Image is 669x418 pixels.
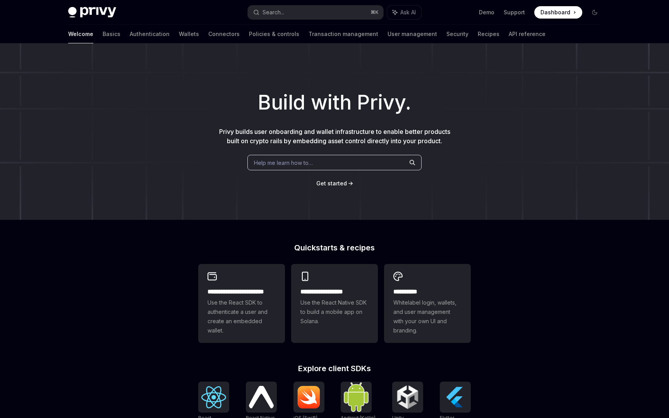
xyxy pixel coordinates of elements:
img: Flutter [443,385,468,409]
a: Get started [316,180,347,187]
a: API reference [509,25,545,43]
button: Search...⌘K [248,5,383,19]
h1: Build with Privy. [12,87,657,118]
img: dark logo [68,7,116,18]
button: Toggle dark mode [588,6,601,19]
span: Whitelabel login, wallets, and user management with your own UI and branding. [393,298,461,335]
span: Get started [316,180,347,187]
a: Authentication [130,25,170,43]
a: Wallets [179,25,199,43]
a: Policies & controls [249,25,299,43]
a: Transaction management [309,25,378,43]
img: React [201,386,226,408]
a: User management [388,25,437,43]
span: Dashboard [540,9,570,16]
img: Unity [395,385,420,409]
span: Use the React SDK to authenticate a user and create an embedded wallet. [208,298,276,335]
a: Recipes [478,25,499,43]
img: React Native [249,386,274,408]
a: Welcome [68,25,93,43]
img: iOS (Swift) [297,385,321,409]
img: Android (Kotlin) [344,382,369,411]
a: Dashboard [534,6,582,19]
span: Ask AI [400,9,416,16]
a: Demo [479,9,494,16]
span: Help me learn how to… [254,159,313,167]
span: ⌘ K [371,9,379,15]
a: Security [446,25,468,43]
a: Support [504,9,525,16]
div: Search... [262,8,284,17]
a: **** **** **** ***Use the React Native SDK to build a mobile app on Solana. [291,264,378,343]
a: **** *****Whitelabel login, wallets, and user management with your own UI and branding. [384,264,471,343]
span: Privy builds user onboarding and wallet infrastructure to enable better products built on crypto ... [219,128,450,145]
span: Use the React Native SDK to build a mobile app on Solana. [300,298,369,326]
h2: Quickstarts & recipes [198,244,471,252]
h2: Explore client SDKs [198,365,471,372]
a: Basics [103,25,120,43]
a: Connectors [208,25,240,43]
button: Ask AI [387,5,421,19]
